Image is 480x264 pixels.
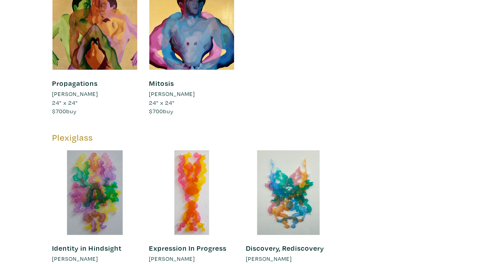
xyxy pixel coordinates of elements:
a: [PERSON_NAME] [246,254,331,263]
a: [PERSON_NAME] [52,254,137,263]
a: Identity in Hindsight [52,243,122,253]
li: [PERSON_NAME] [52,254,99,263]
a: [PERSON_NAME] [149,254,234,263]
li: [PERSON_NAME] [149,254,195,263]
span: 24" x 24" [52,99,78,106]
a: Discovery, Rediscovery [246,243,325,253]
span: $700 [52,107,67,115]
a: Mitosis [149,79,174,88]
h5: Plexiglass [52,132,331,143]
li: [PERSON_NAME] [52,89,99,98]
li: [PERSON_NAME] [246,254,292,263]
span: buy [52,107,77,115]
li: [PERSON_NAME] [149,89,195,98]
a: Expression In Progress [149,243,227,253]
span: $700 [149,107,163,115]
span: buy [149,107,174,115]
a: [PERSON_NAME] [149,89,234,98]
a: Propagations [52,79,98,88]
span: 24" x 24" [149,99,175,106]
a: [PERSON_NAME] [52,89,137,98]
